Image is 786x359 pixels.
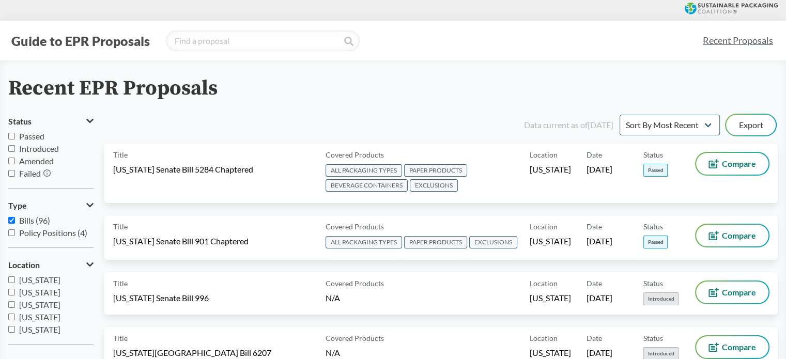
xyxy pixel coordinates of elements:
[8,170,15,177] input: Failed
[524,119,613,131] div: Data current as of [DATE]
[19,228,87,238] span: Policy Positions (4)
[113,333,128,344] span: Title
[8,117,32,126] span: Status
[530,278,558,289] span: Location
[113,347,271,358] span: [US_STATE][GEOGRAPHIC_DATA] Bill 6207
[19,144,59,153] span: Introduced
[8,289,15,295] input: [US_STATE]
[326,293,340,303] span: N/A
[722,288,756,296] span: Compare
[326,149,384,160] span: Covered Products
[326,164,402,177] span: ALL PACKAGING TYPES
[8,326,15,333] input: [US_STATE]
[19,156,54,166] span: Amended
[530,292,571,304] span: [US_STATE]
[19,287,60,297] span: [US_STATE]
[722,231,756,240] span: Compare
[8,197,94,214] button: Type
[8,217,15,224] input: Bills (96)
[587,149,602,160] span: Date
[643,292,679,305] span: Introduced
[643,236,668,248] span: Passed
[530,236,571,247] span: [US_STATE]
[113,292,209,304] span: [US_STATE] Senate Bill 996
[643,333,663,344] span: Status
[696,225,768,246] button: Compare
[326,333,384,344] span: Covered Products
[113,236,249,247] span: [US_STATE] Senate Bill 901 Chaptered
[726,115,776,135] button: Export
[643,149,663,160] span: Status
[113,278,128,289] span: Title
[587,164,612,175] span: [DATE]
[587,278,602,289] span: Date
[19,215,50,225] span: Bills (96)
[8,133,15,139] input: Passed
[530,149,558,160] span: Location
[643,164,668,177] span: Passed
[530,164,571,175] span: [US_STATE]
[530,221,558,232] span: Location
[19,300,60,309] span: [US_STATE]
[404,236,467,248] span: PAPER PRODUCTS
[113,221,128,232] span: Title
[8,33,153,49] button: Guide to EPR Proposals
[326,221,384,232] span: Covered Products
[587,236,612,247] span: [DATE]
[19,275,60,285] span: [US_STATE]
[326,278,384,289] span: Covered Products
[8,260,40,270] span: Location
[698,29,778,52] a: Recent Proposals
[8,158,15,164] input: Amended
[326,179,408,192] span: BEVERAGE CONTAINERS
[19,312,60,322] span: [US_STATE]
[113,149,128,160] span: Title
[530,347,571,358] span: [US_STATE]
[19,168,41,178] span: Failed
[166,30,360,51] input: Find a proposal
[8,145,15,152] input: Introduced
[696,336,768,358] button: Compare
[8,256,94,274] button: Location
[530,333,558,344] span: Location
[8,201,27,210] span: Type
[8,229,15,236] input: Policy Positions (4)
[587,292,612,304] span: [DATE]
[587,333,602,344] span: Date
[8,314,15,320] input: [US_STATE]
[587,221,602,232] span: Date
[19,324,60,334] span: [US_STATE]
[8,276,15,283] input: [US_STATE]
[404,164,467,177] span: PAPER PRODUCTS
[19,131,44,141] span: Passed
[696,153,768,175] button: Compare
[643,221,663,232] span: Status
[587,347,612,358] span: [DATE]
[326,348,340,357] span: N/A
[326,236,402,248] span: ALL PACKAGING TYPES
[696,282,768,303] button: Compare
[113,164,253,175] span: [US_STATE] Senate Bill 5284 Chaptered
[410,179,458,192] span: EXCLUSIONS
[722,343,756,351] span: Compare
[643,278,663,289] span: Status
[8,301,15,308] input: [US_STATE]
[8,77,218,100] h2: Recent EPR Proposals
[8,113,94,130] button: Status
[722,160,756,168] span: Compare
[469,236,517,248] span: EXCLUSIONS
